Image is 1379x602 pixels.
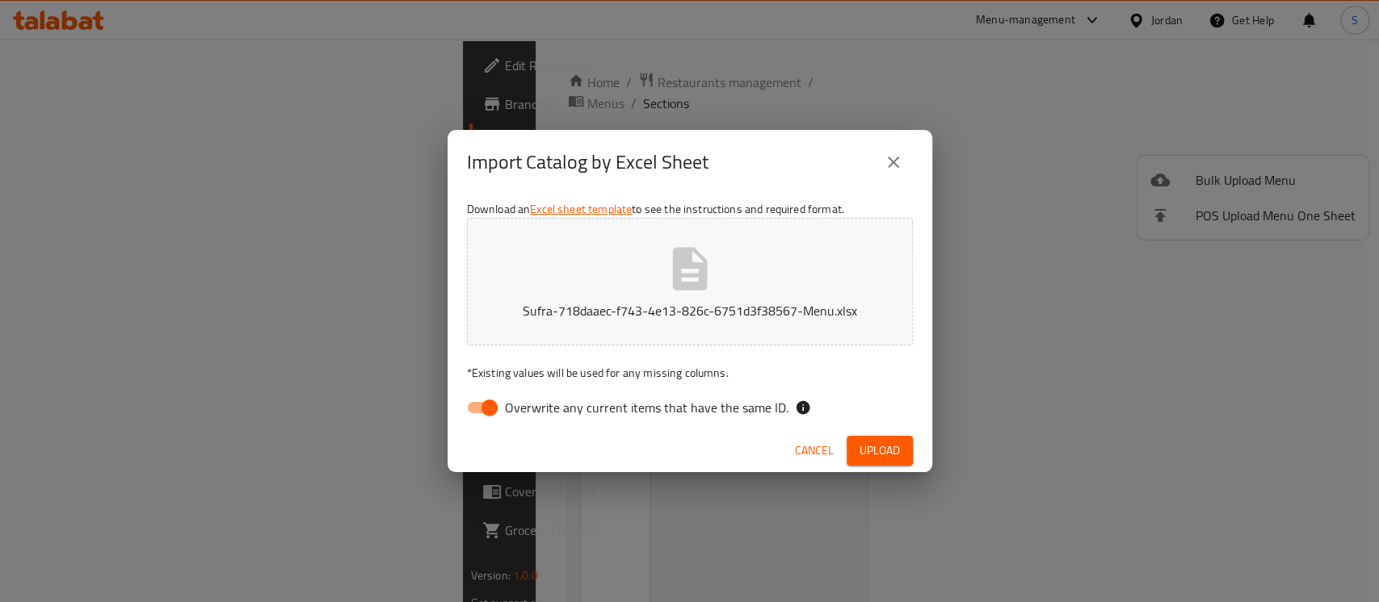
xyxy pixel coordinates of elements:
[492,301,888,320] p: Sufra-718daaec-f743-4e13-826c-6751d3f38567-Menu.xlsx
[874,143,913,182] button: close
[467,149,708,175] h2: Import Catalog by Excel Sheet
[795,441,834,461] span: Cancel
[467,365,913,381] p: Existing values will be used for any missing columns.
[860,441,900,461] span: Upload
[788,436,840,466] button: Cancel
[448,194,932,429] div: Download an to see the instructions and required format.
[530,199,632,219] a: Excel sheet template
[467,218,913,345] button: Sufra-718daaec-f743-4e13-826c-6751d3f38567-Menu.xlsx
[795,399,811,416] svg: If the overwrite option isn't selected, then the items that match an existing ID will be ignored ...
[505,398,788,417] span: Overwrite any current items that have the same ID.
[847,436,913,466] button: Upload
